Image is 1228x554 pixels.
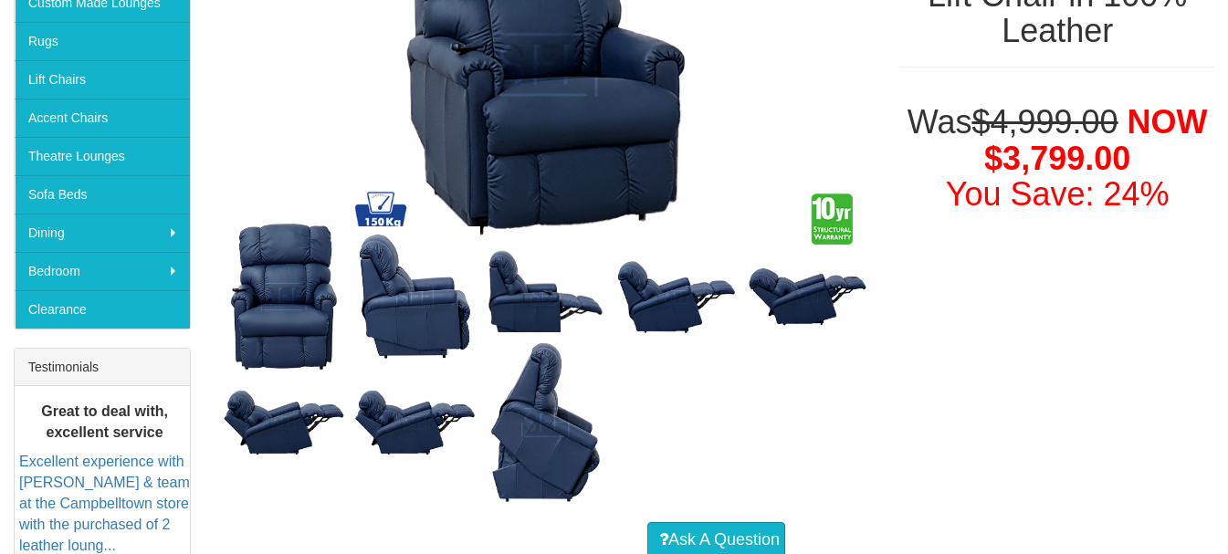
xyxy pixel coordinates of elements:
[900,104,1214,213] h1: Was
[15,137,190,175] a: Theatre Lounges
[15,60,190,99] a: Lift Chairs
[15,214,190,252] a: Dining
[946,175,1170,213] font: You Save: 24%
[971,103,1118,141] del: $4,999.00
[15,252,190,290] a: Bedroom
[15,349,190,386] div: Testimonials
[15,22,190,60] a: Rugs
[15,290,190,329] a: Clearance
[19,454,190,552] a: Excellent experience with [PERSON_NAME] & team at the Campbelltown store with the purchased of 2 ...
[15,99,190,137] a: Accent Chairs
[15,175,190,214] a: Sofa Beds
[41,402,168,439] b: Great to deal with, excellent service
[984,103,1208,177] span: NOW $3,799.00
